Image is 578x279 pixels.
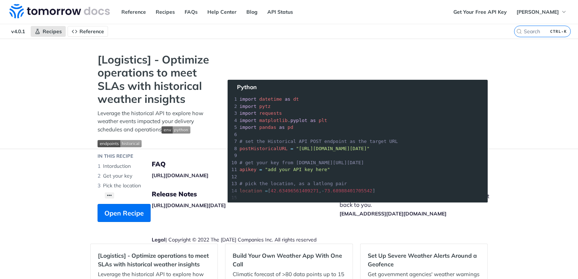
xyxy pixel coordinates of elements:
[152,236,165,243] a: Legal
[548,28,569,35] kbd: CTRL-K
[263,6,297,17] a: API Status
[9,4,110,18] img: Tomorrow.io Weather API Docs
[98,161,213,171] li: Intorduction
[98,109,213,134] p: Leverage the historical API to explore how weather events impacted your delivery schedules and op...
[233,251,345,269] h2: Build Your Own Weather App With One Call
[98,204,151,222] button: Open Recipe
[68,26,108,37] a: Reference
[43,28,62,35] span: Recipes
[181,6,202,17] a: FAQs
[98,171,213,181] li: Get your key
[152,236,340,243] div: | Copyright © 2022 The [DATE] Companies Inc. All rights reserved
[242,6,262,17] a: Blog
[98,251,210,269] h2: [Logistics] - Optimize operations to meet SLAs with historical weather insights
[98,153,133,160] div: IN THIS RECIPE
[98,140,142,147] img: endpoint
[31,26,66,37] a: Recipes
[79,28,104,35] span: Reference
[449,6,511,17] a: Get Your Free API Key
[117,6,150,17] a: Reference
[98,181,213,191] li: Pick the location
[513,6,571,17] button: [PERSON_NAME]
[98,53,213,106] strong: [Logistics] - Optimize operations to meet SLAs with historical weather insights
[104,208,144,218] span: Open Recipe
[98,139,213,147] span: Expand image
[161,126,190,133] span: Expand image
[105,192,114,199] button: •••
[516,29,522,34] svg: Search
[368,251,480,269] h2: Set Up Severe Weather Alerts Around a Geofence
[517,9,559,15] span: [PERSON_NAME]
[152,6,179,17] a: Recipes
[7,26,29,37] span: v4.0.1
[203,6,241,17] a: Help Center
[161,126,190,134] img: env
